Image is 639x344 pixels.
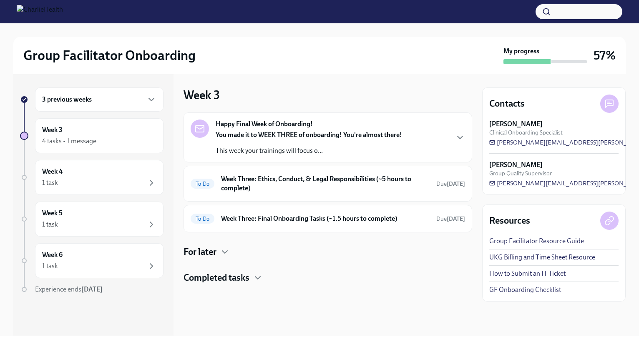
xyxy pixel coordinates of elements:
a: How to Submit an IT Ticket [489,269,566,278]
p: This week your trainings will focus o... [216,146,402,155]
span: Due [436,215,465,222]
span: Due [436,180,465,187]
h4: Resources [489,214,530,227]
div: Completed tasks [184,272,472,284]
span: Clinical Onboarding Specialist [489,129,563,137]
h3: 57% [594,48,616,63]
h2: Group Facilitator Onboarding [23,47,196,64]
h4: Contacts [489,97,525,110]
a: Week 34 tasks • 1 message [20,118,164,153]
span: To Do [191,216,214,222]
div: For later [184,246,472,258]
span: Group Quality Supervisor [489,170,552,177]
a: Week 61 task [20,243,164,278]
a: GF Onboarding Checklist [489,285,561,294]
h6: Week 4 [42,167,63,176]
strong: [DATE] [81,285,103,293]
a: To DoWeek Three: Ethics, Conduct, & Legal Responsibilities (~5 hours to complete)Due[DATE] [191,173,465,194]
h6: Week Three: Ethics, Conduct, & Legal Responsibilities (~5 hours to complete) [221,174,430,193]
strong: [PERSON_NAME] [489,120,543,129]
strong: My progress [503,47,539,56]
div: 4 tasks • 1 message [42,137,96,146]
h4: For later [184,246,216,258]
h6: Week Three: Final Onboarding Tasks (~1.5 hours to complete) [221,214,430,223]
h4: Completed tasks [184,272,249,284]
strong: [DATE] [447,180,465,187]
a: UKG Billing and Time Sheet Resource [489,253,595,262]
img: CharlieHealth [17,5,63,18]
strong: You made it to WEEK THREE of onboarding! You're almost there! [216,131,402,139]
a: To DoWeek Three: Final Onboarding Tasks (~1.5 hours to complete)Due[DATE] [191,212,465,225]
a: Group Facilitator Resource Guide [489,237,584,246]
h6: Week 3 [42,125,63,135]
div: 1 task [42,178,58,187]
a: Week 41 task [20,160,164,195]
span: To Do [191,181,214,187]
a: Week 51 task [20,202,164,237]
div: 3 previous weeks [35,87,164,112]
h6: Week 6 [42,250,63,259]
div: 1 task [42,262,58,271]
div: 1 task [42,220,58,229]
h3: Week 3 [184,87,220,102]
strong: [PERSON_NAME] [489,160,543,170]
span: Experience ends [35,285,103,293]
strong: [DATE] [447,215,465,222]
h6: Week 5 [42,209,63,218]
h6: 3 previous weeks [42,95,92,104]
strong: Happy Final Week of Onboarding! [216,120,313,129]
span: August 18th, 2025 08:00 [436,180,465,188]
